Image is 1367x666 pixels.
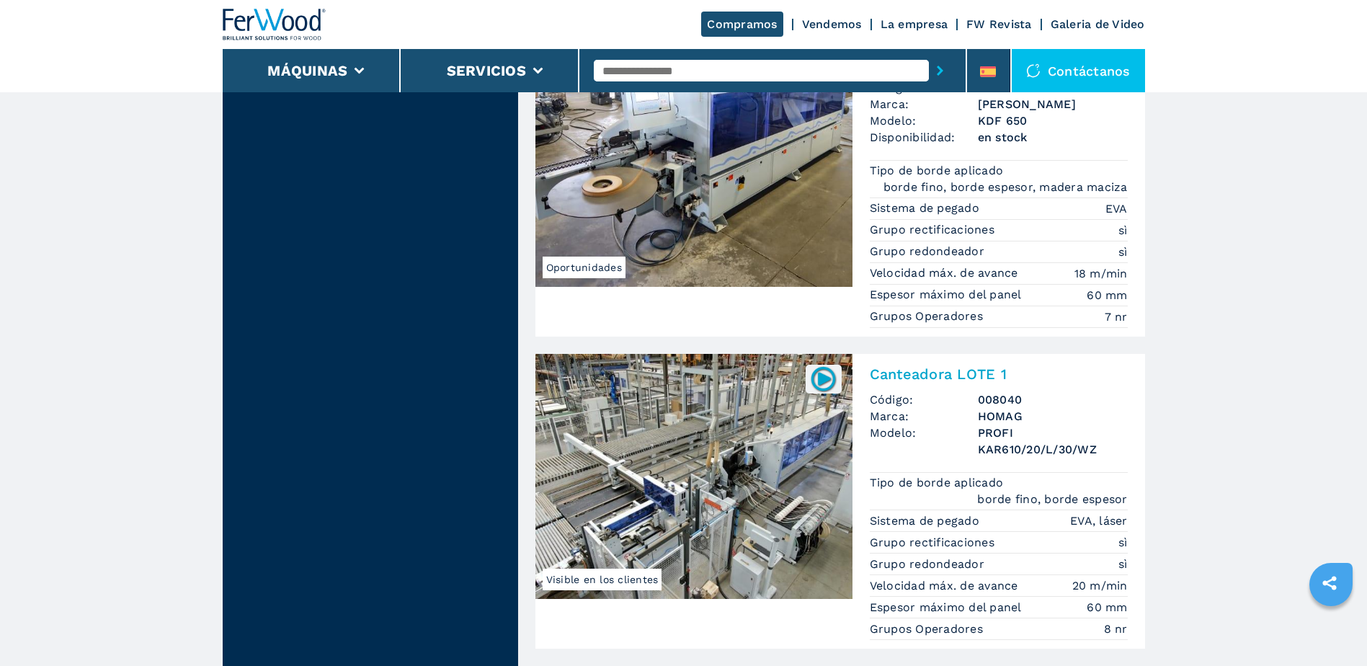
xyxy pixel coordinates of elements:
[870,129,978,146] span: Disponibilidad:
[977,491,1127,507] em: borde fino, borde espesor
[1105,200,1128,217] em: EVA
[870,578,1022,594] p: Velocidad máx. de avance
[870,308,987,324] p: Grupos Operadores
[1312,565,1348,601] a: sharethis
[870,163,1007,179] p: Tipo de borde aplicado
[447,62,526,79] button: Servicios
[1070,512,1128,529] em: EVA, láser
[870,365,1128,383] h2: Canteadora LOTE 1
[870,391,978,408] span: Código:
[978,408,1128,425] h3: HOMAG
[870,112,978,129] span: Modelo:
[1306,601,1356,655] iframe: Chat
[870,287,1025,303] p: Espesor máximo del panel
[978,96,1128,112] h3: [PERSON_NAME]
[978,112,1128,129] h3: KDF 650
[870,600,1025,616] p: Espesor máximo del panel
[1072,577,1128,594] em: 20 m/min
[543,257,625,278] span: Oportunidades
[978,129,1128,146] span: en stock
[1118,222,1128,239] em: sì
[701,12,783,37] a: Compramos
[870,475,1007,491] p: Tipo de borde aplicado
[870,535,999,551] p: Grupo rectificaciones
[809,365,837,393] img: 008040
[870,556,989,572] p: Grupo redondeador
[870,244,989,259] p: Grupo redondeador
[223,9,326,40] img: Ferwood
[929,54,951,87] button: submit-button
[881,17,948,31] a: La empresa
[1051,17,1145,31] a: Galeria de Video
[870,408,978,425] span: Marca:
[870,265,1022,281] p: Velocidad máx. de avance
[535,42,1145,337] a: Canteadora Unilateral BRANDT KDF 650Oportunidades007526Canteadora UnilateralCódigo:007526Marca:[P...
[267,62,347,79] button: Máquinas
[1087,599,1127,616] em: 60 mm
[1026,63,1041,78] img: Contáctanos
[1104,621,1128,637] em: 8 nr
[1074,265,1128,282] em: 18 m/min
[1118,556,1128,572] em: sì
[1118,244,1128,260] em: sì
[543,569,662,590] span: Visible en los clientes
[535,42,852,287] img: Canteadora Unilateral BRANDT KDF 650
[978,425,1128,458] h3: PROFI KAR610/20/L/30/WZ
[870,222,999,238] p: Grupo rectificaciones
[883,179,1128,195] em: borde fino, borde espesor, madera maciza
[966,17,1032,31] a: FW Revista
[870,200,984,216] p: Sistema de pegado
[1105,308,1128,325] em: 7 nr
[802,17,862,31] a: Vendemos
[535,354,852,599] img: Canteadora LOTE 1 HOMAG PROFI KAR610/20/L/30/WZ
[870,96,978,112] span: Marca:
[1012,49,1145,92] div: Contáctanos
[1087,287,1127,303] em: 60 mm
[978,391,1128,408] h3: 008040
[535,354,1145,649] a: Canteadora LOTE 1 HOMAG PROFI KAR610/20/L/30/WZVisible en los clientes008040Canteadora LOTE 1Códi...
[1118,534,1128,551] em: sì
[870,425,978,458] span: Modelo:
[870,621,987,637] p: Grupos Operadores
[870,513,984,529] p: Sistema de pegado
